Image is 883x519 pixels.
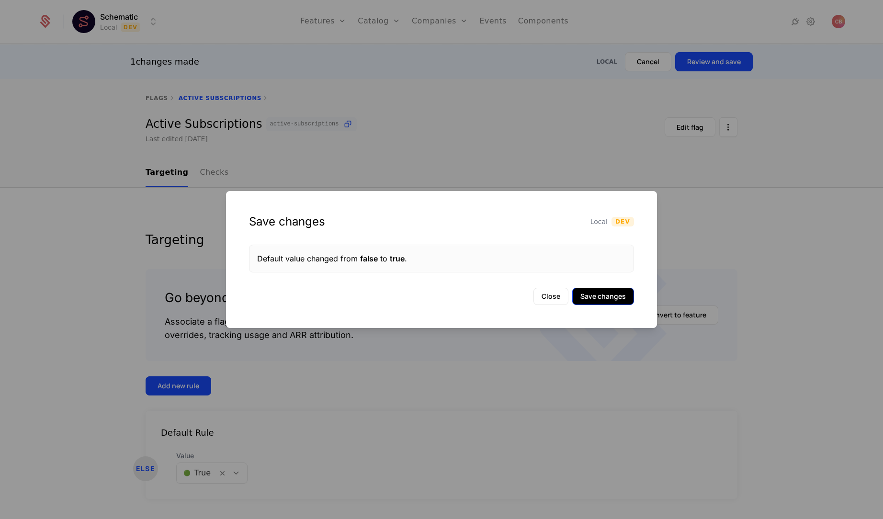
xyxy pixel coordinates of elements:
button: Close [533,288,568,305]
div: Save changes [249,214,325,229]
button: Save changes [572,288,634,305]
span: true [390,254,405,263]
span: Dev [611,217,634,226]
span: false [360,254,378,263]
span: Local [590,217,608,226]
div: Default value changed from to . [257,253,626,264]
